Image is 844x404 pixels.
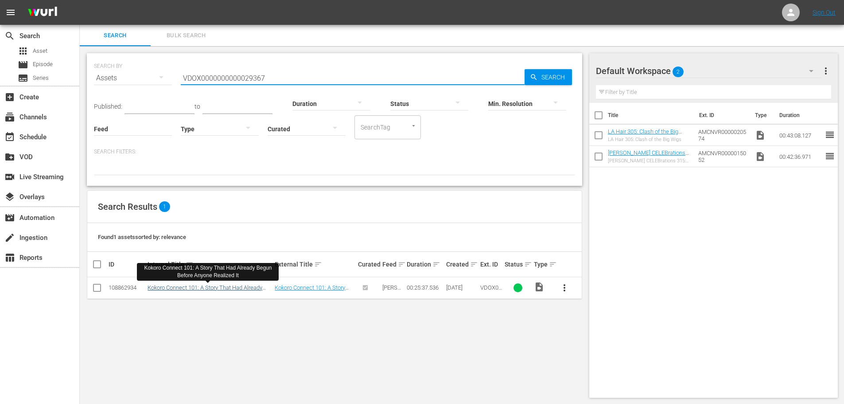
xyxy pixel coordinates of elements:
[505,259,531,270] div: Status
[480,261,502,268] div: Ext. ID
[776,125,825,146] td: 00:43:08.127
[4,192,15,202] span: Overlays
[109,284,145,291] div: 108862934
[432,260,440,268] span: sort
[524,260,532,268] span: sort
[4,172,15,182] span: Live Streaming
[446,259,478,270] div: Created
[94,103,122,110] span: Published:
[470,260,478,268] span: sort
[750,103,774,128] th: Type
[21,2,64,23] img: ans4CAIJ8jUAAAAAAAAAAAAAAAAAAAAAAAAgQb4GAAAAAAAAAAAAAAAAAAAAAAAAJMjXAAAAAAAAAAAAAAAAAAAAAAAAgAT5G...
[94,66,172,90] div: Assets
[559,282,570,293] span: more_vert
[409,122,418,130] button: Open
[94,148,575,156] p: Search Filters:
[4,252,15,263] span: Reports
[18,73,28,83] span: subtitles
[148,259,272,270] div: Internal Title
[549,260,557,268] span: sort
[755,130,766,141] span: Video
[382,259,404,270] div: Feed
[480,284,502,304] span: VDOX0000000000029367
[156,31,216,41] span: Bulk Search
[398,260,406,268] span: sort
[695,125,751,146] td: AMCNVR0000020574
[534,259,551,270] div: Type
[275,259,355,270] div: External Title
[608,137,692,142] div: LA Hair 305: Clash of the Big Wigs
[407,284,443,291] div: 00:25:37.536
[33,60,53,69] span: Episode
[4,112,15,122] span: Channels
[821,66,831,76] span: more_vert
[18,46,28,56] span: Asset
[382,284,401,304] span: [PERSON_NAME] Feed
[821,60,831,82] button: more_vert
[673,63,684,81] span: 2
[776,146,825,167] td: 00:42:36.971
[608,128,682,141] a: LA Hair 305: Clash of the Big Wigs
[538,69,572,85] span: Search
[314,260,322,268] span: sort
[755,151,766,162] span: Video
[825,129,835,140] span: reorder
[813,9,836,16] a: Sign Out
[4,132,15,142] span: Schedule
[148,284,266,298] a: Kokoro Connect 101: A Story That Had Already Begun Before Anyone Realized It
[825,151,835,161] span: reorder
[358,261,380,268] div: Curated
[608,149,689,163] a: [PERSON_NAME] CELEBrations 315: [PERSON_NAME]
[407,259,443,270] div: Duration
[85,31,145,41] span: Search
[109,261,145,268] div: ID
[98,201,157,212] span: Search Results
[33,47,47,55] span: Asset
[4,92,15,102] span: Create
[695,146,751,167] td: AMCNVR0000015052
[33,74,49,82] span: Series
[608,103,694,128] th: Title
[774,103,827,128] th: Duration
[554,277,575,298] button: more_vert
[608,158,692,164] div: [PERSON_NAME] CELEBrations 315: [PERSON_NAME]
[446,284,478,291] div: [DATE]
[18,59,28,70] span: movie
[525,69,572,85] button: Search
[4,212,15,223] span: Automation
[159,201,170,212] span: 1
[194,103,200,110] span: to
[275,284,353,304] a: Kokoro Connect 101: A Story That Had Already Begun Before Anyone Realized It
[694,103,750,128] th: Ext. ID
[4,152,15,162] span: VOD
[596,59,822,83] div: Default Workspace
[4,232,15,243] span: Ingestion
[4,31,15,41] span: Search
[5,7,16,18] span: menu
[98,234,186,240] span: Found 1 assets sorted by: relevance
[534,282,545,292] span: Video
[140,264,275,279] div: Kokoro Connect 101: A Story That Had Already Begun Before Anyone Realized It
